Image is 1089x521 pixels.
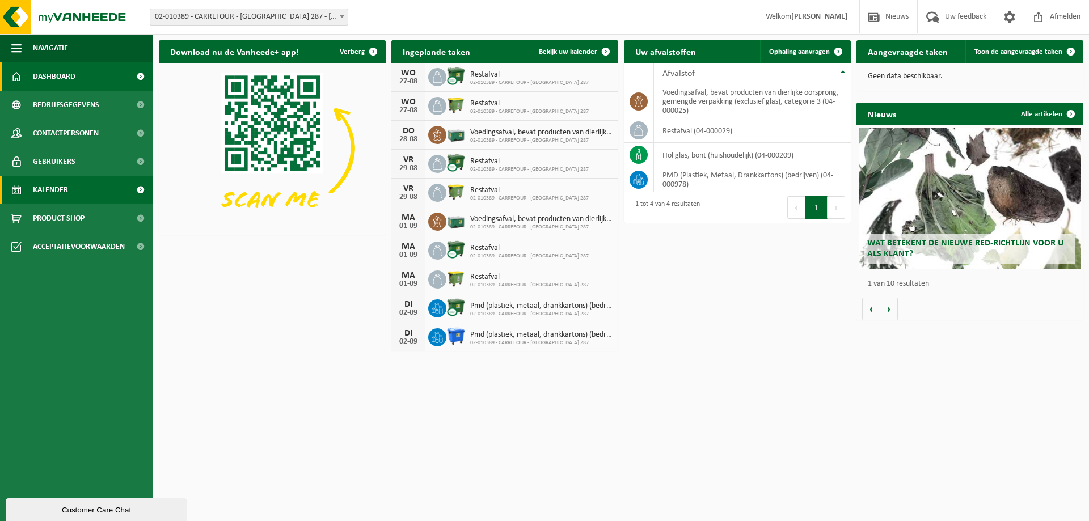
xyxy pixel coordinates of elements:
[397,222,420,230] div: 01-09
[654,143,851,167] td: hol glas, bont (huishoudelijk) (04-000209)
[787,196,805,219] button: Previous
[397,300,420,309] div: DI
[470,331,613,340] span: Pmd (plastiek, metaal, drankkartons) (bedrijven)
[159,63,386,233] img: Download de VHEPlus App
[446,124,466,143] img: PB-LB-0680-HPE-GN-01
[397,242,420,251] div: MA
[470,166,589,173] span: 02-010389 - CARREFOUR - [GEOGRAPHIC_DATA] 287
[470,186,589,195] span: Restafval
[859,128,1081,269] a: Wat betekent de nieuwe RED-richtlijn voor u als klant?
[397,338,420,346] div: 02-09
[867,239,1063,259] span: Wat betekent de nieuwe RED-richtlijn voor u als klant?
[397,251,420,259] div: 01-09
[624,40,707,62] h2: Uw afvalstoffen
[470,273,589,282] span: Restafval
[397,126,420,135] div: DO
[397,98,420,107] div: WO
[340,48,365,56] span: Verberg
[159,40,310,62] h2: Download nu de Vanheede+ app!
[446,66,466,86] img: WB-1100-CU
[33,119,99,147] span: Contactpersonen
[470,128,613,137] span: Voedingsafval, bevat producten van dierlijke oorsprong, gemengde verpakking (exc...
[397,69,420,78] div: WO
[470,157,589,166] span: Restafval
[397,280,420,288] div: 01-09
[470,302,613,311] span: Pmd (plastiek, metaal, drankkartons) (bedrijven)
[446,182,466,201] img: WB-1100-HPE-GN-50
[446,240,466,259] img: WB-1100-CU
[397,213,420,222] div: MA
[974,48,1062,56] span: Toon de aangevraagde taken
[33,62,75,91] span: Dashboard
[862,298,880,320] button: Vorige
[397,155,420,164] div: VR
[828,196,845,219] button: Next
[470,340,613,346] span: 02-010389 - CARREFOUR - [GEOGRAPHIC_DATA] 287
[1012,103,1082,125] a: Alle artikelen
[470,253,589,260] span: 02-010389 - CARREFOUR - [GEOGRAPHIC_DATA] 287
[470,70,589,79] span: Restafval
[33,91,99,119] span: Bedrijfsgegevens
[868,280,1078,288] p: 1 van 10 resultaten
[769,48,830,56] span: Ophaling aanvragen
[446,269,466,288] img: WB-1100-HPE-GN-50
[397,309,420,317] div: 02-09
[662,69,695,78] span: Afvalstof
[470,137,613,144] span: 02-010389 - CARREFOUR - [GEOGRAPHIC_DATA] 287
[33,34,68,62] span: Navigatie
[446,211,466,230] img: PB-LB-0680-HPE-GN-01
[446,95,466,115] img: WB-1100-HPE-GN-50
[791,12,848,21] strong: [PERSON_NAME]
[470,215,613,224] span: Voedingsafval, bevat producten van dierlijke oorsprong, gemengde verpakking (exc...
[539,48,597,56] span: Bekijk uw kalender
[470,108,589,115] span: 02-010389 - CARREFOUR - [GEOGRAPHIC_DATA] 287
[446,327,466,346] img: WB-1100-HPE-BE-01
[150,9,348,25] span: 02-010389 - CARREFOUR - TERVUREN 287 - TERVUREN
[470,244,589,253] span: Restafval
[654,84,851,118] td: voedingsafval, bevat producten van dierlijke oorsprong, gemengde verpakking (exclusief glas), cat...
[446,153,466,172] img: WB-1100-CU
[33,204,85,232] span: Product Shop
[391,40,482,62] h2: Ingeplande taken
[33,147,75,176] span: Gebruikers
[868,73,1072,81] p: Geen data beschikbaar.
[33,176,68,204] span: Kalender
[856,103,907,125] h2: Nieuws
[630,195,700,220] div: 1 tot 4 van 4 resultaten
[397,271,420,280] div: MA
[397,184,420,193] div: VR
[856,40,959,62] h2: Aangevraagde taken
[150,9,348,26] span: 02-010389 - CARREFOUR - TERVUREN 287 - TERVUREN
[654,167,851,192] td: PMD (Plastiek, Metaal, Drankkartons) (bedrijven) (04-000978)
[805,196,828,219] button: 1
[397,164,420,172] div: 29-08
[470,195,589,202] span: 02-010389 - CARREFOUR - [GEOGRAPHIC_DATA] 287
[470,79,589,86] span: 02-010389 - CARREFOUR - [GEOGRAPHIC_DATA] 287
[880,298,898,320] button: Volgende
[965,40,1082,63] a: Toon de aangevraagde taken
[654,118,851,143] td: restafval (04-000029)
[760,40,850,63] a: Ophaling aanvragen
[446,298,466,317] img: WB-1100-CU
[397,78,420,86] div: 27-08
[397,135,420,143] div: 28-08
[6,496,189,521] iframe: chat widget
[397,329,420,338] div: DI
[470,282,589,289] span: 02-010389 - CARREFOUR - [GEOGRAPHIC_DATA] 287
[470,224,613,231] span: 02-010389 - CARREFOUR - [GEOGRAPHIC_DATA] 287
[470,99,589,108] span: Restafval
[470,311,613,317] span: 02-010389 - CARREFOUR - [GEOGRAPHIC_DATA] 287
[397,193,420,201] div: 29-08
[530,40,617,63] a: Bekijk uw kalender
[33,232,125,261] span: Acceptatievoorwaarden
[331,40,385,63] button: Verberg
[397,107,420,115] div: 27-08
